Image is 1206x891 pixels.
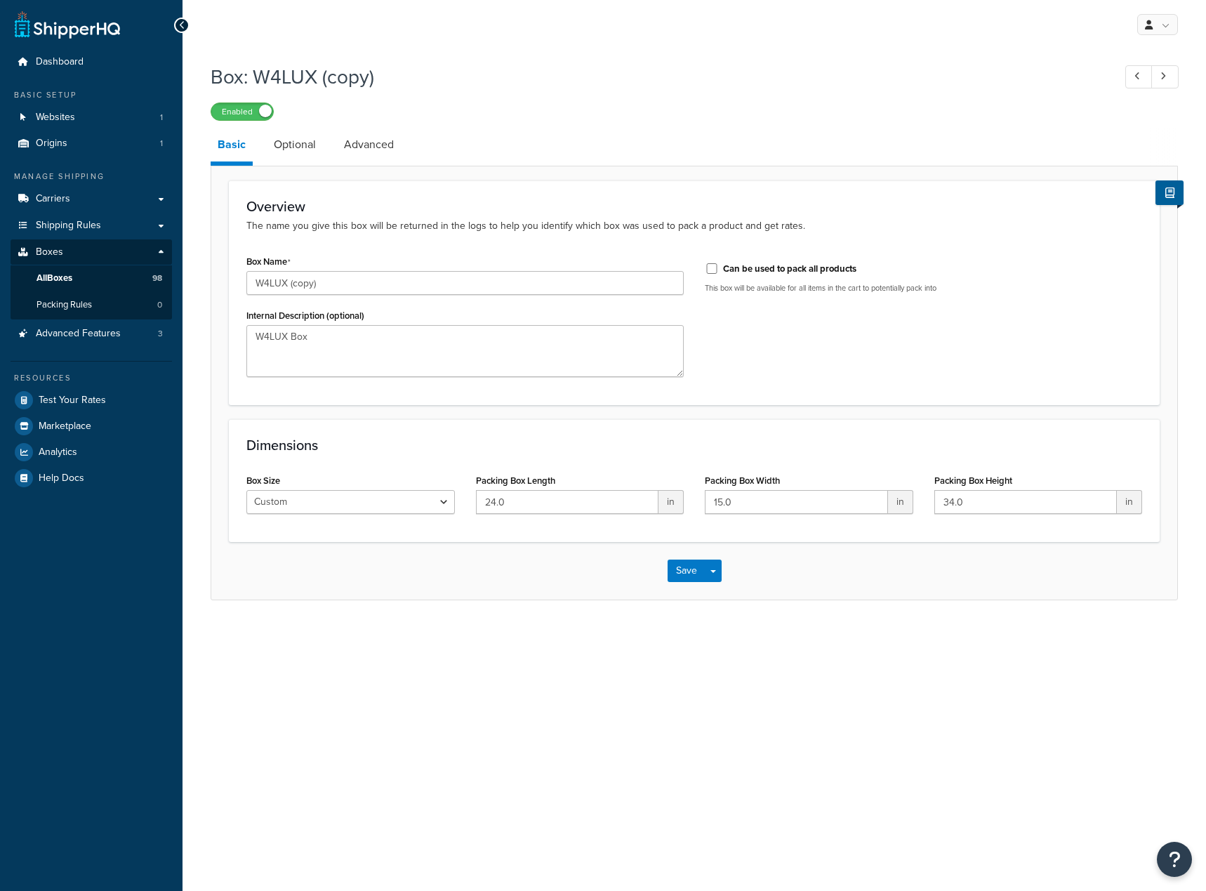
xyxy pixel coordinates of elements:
[11,292,172,318] a: Packing Rules0
[658,490,684,514] span: in
[11,440,172,465] a: Analytics
[11,466,172,491] a: Help Docs
[246,256,291,268] label: Box Name
[11,49,172,75] a: Dashboard
[1151,65,1179,88] a: Next Record
[160,138,163,150] span: 1
[36,56,84,68] span: Dashboard
[246,218,1142,234] p: The name you give this box will be returned in the logs to help you identify which box was used t...
[11,105,172,131] a: Websites1
[888,490,913,514] span: in
[158,328,163,340] span: 3
[337,128,401,161] a: Advanced
[11,105,172,131] li: Websites
[39,421,91,433] span: Marketplace
[11,321,172,347] li: Advanced Features
[11,265,172,291] a: AllBoxes98
[37,299,92,311] span: Packing Rules
[934,475,1012,486] label: Packing Box Height
[476,475,555,486] label: Packing Box Length
[36,328,121,340] span: Advanced Features
[246,325,684,377] textarea: W4LUX Box
[157,299,162,311] span: 0
[11,131,172,157] li: Origins
[1125,65,1153,88] a: Previous Record
[36,246,63,258] span: Boxes
[39,395,106,407] span: Test Your Rates
[11,414,172,439] a: Marketplace
[11,239,172,319] li: Boxes
[211,128,253,166] a: Basic
[11,213,172,239] a: Shipping Rules
[1117,490,1142,514] span: in
[11,89,172,101] div: Basic Setup
[11,372,172,384] div: Resources
[36,138,67,150] span: Origins
[39,473,84,484] span: Help Docs
[723,263,856,275] label: Can be used to pack all products
[267,128,323,161] a: Optional
[246,475,280,486] label: Box Size
[246,199,1142,214] h3: Overview
[668,560,705,582] button: Save
[36,220,101,232] span: Shipping Rules
[11,292,172,318] li: Packing Rules
[1155,180,1184,205] button: Show Help Docs
[11,171,172,183] div: Manage Shipping
[36,193,70,205] span: Carriers
[11,131,172,157] a: Origins1
[11,388,172,413] a: Test Your Rates
[705,283,1142,293] p: This box will be available for all items in the cart to potentially pack into
[152,272,162,284] span: 98
[1157,842,1192,877] button: Open Resource Center
[211,63,1099,91] h1: Box: W4LUX (copy)
[211,103,273,120] label: Enabled
[11,321,172,347] a: Advanced Features3
[246,310,364,321] label: Internal Description (optional)
[37,272,72,284] span: All Boxes
[11,239,172,265] a: Boxes
[39,447,77,458] span: Analytics
[36,112,75,124] span: Websites
[160,112,163,124] span: 1
[705,475,780,486] label: Packing Box Width
[246,437,1142,453] h3: Dimensions
[11,186,172,212] a: Carriers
